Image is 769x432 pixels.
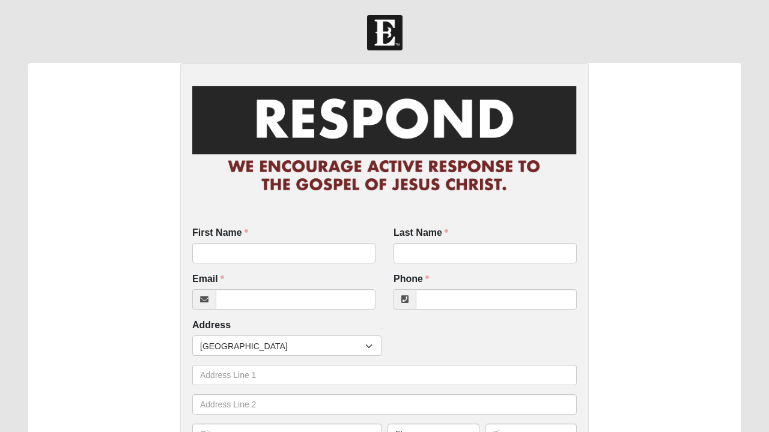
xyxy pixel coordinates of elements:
input: Address Line 1 [192,365,577,385]
label: Phone [394,272,429,286]
label: Last Name [394,226,448,240]
label: Address [192,319,231,332]
img: Church of Eleven22 Logo [367,15,403,50]
label: First Name [192,226,248,240]
label: Email [192,272,224,286]
span: [GEOGRAPHIC_DATA] [200,336,365,356]
img: RespondCardHeader.png [192,75,577,203]
input: Address Line 2 [192,394,577,415]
